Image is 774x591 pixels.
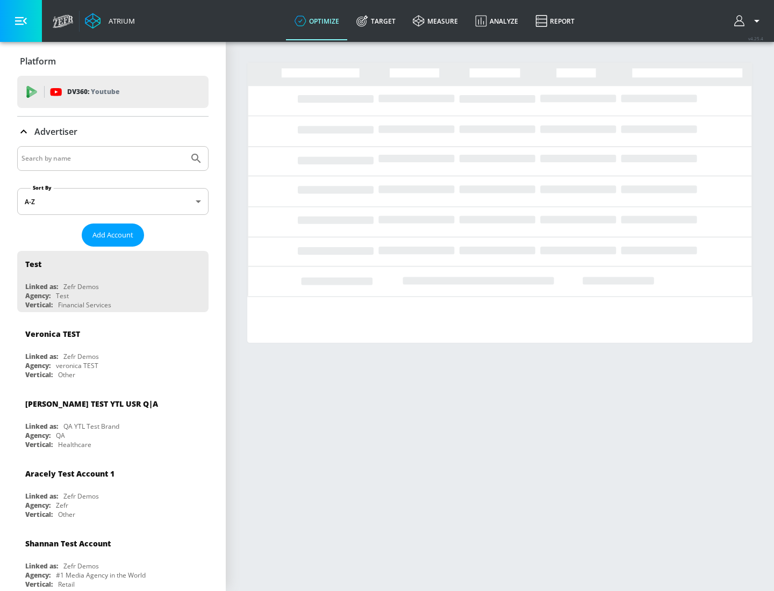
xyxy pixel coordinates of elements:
[17,321,209,382] div: Veronica TESTLinked as:Zefr DemosAgency:veronica TESTVertical:Other
[467,2,527,40] a: Analyze
[25,282,58,291] div: Linked as:
[17,460,209,522] div: Aracely Test Account 1Linked as:Zefr DemosAgency:ZefrVertical:Other
[34,126,77,138] p: Advertiser
[63,561,99,571] div: Zefr Demos
[67,86,119,98] p: DV360:
[25,580,53,589] div: Vertical:
[21,152,184,165] input: Search by name
[25,259,41,269] div: Test
[25,571,51,580] div: Agency:
[58,300,111,309] div: Financial Services
[63,352,99,361] div: Zefr Demos
[58,370,75,379] div: Other
[92,229,133,241] span: Add Account
[82,224,144,247] button: Add Account
[25,361,51,370] div: Agency:
[58,580,75,589] div: Retail
[25,510,53,519] div: Vertical:
[25,538,111,549] div: Shannan Test Account
[63,422,119,431] div: QA YTL Test Brand
[63,282,99,291] div: Zefr Demos
[25,370,53,379] div: Vertical:
[348,2,404,40] a: Target
[25,422,58,431] div: Linked as:
[17,46,209,76] div: Platform
[25,399,158,409] div: [PERSON_NAME] TEST YTL USR Q|A
[58,440,91,449] div: Healthcare
[25,492,58,501] div: Linked as:
[91,86,119,97] p: Youtube
[25,431,51,440] div: Agency:
[56,361,98,370] div: veronica TEST
[56,571,146,580] div: #1 Media Agency in the World
[25,352,58,361] div: Linked as:
[58,510,75,519] div: Other
[56,431,65,440] div: QA
[286,2,348,40] a: optimize
[25,440,53,449] div: Vertical:
[63,492,99,501] div: Zefr Demos
[404,2,467,40] a: measure
[85,13,135,29] a: Atrium
[17,251,209,312] div: TestLinked as:Zefr DemosAgency:TestVertical:Financial Services
[25,329,80,339] div: Veronica TEST
[17,188,209,215] div: A-Z
[20,55,56,67] p: Platform
[25,300,53,309] div: Vertical:
[31,184,54,191] label: Sort By
[25,561,58,571] div: Linked as:
[17,76,209,108] div: DV360: Youtube
[17,117,209,147] div: Advertiser
[25,291,51,300] div: Agency:
[17,391,209,452] div: [PERSON_NAME] TEST YTL USR Q|ALinked as:QA YTL Test BrandAgency:QAVertical:Healthcare
[748,35,763,41] span: v 4.25.4
[25,469,114,479] div: Aracely Test Account 1
[56,291,69,300] div: Test
[527,2,583,40] a: Report
[56,501,68,510] div: Zefr
[104,16,135,26] div: Atrium
[25,501,51,510] div: Agency:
